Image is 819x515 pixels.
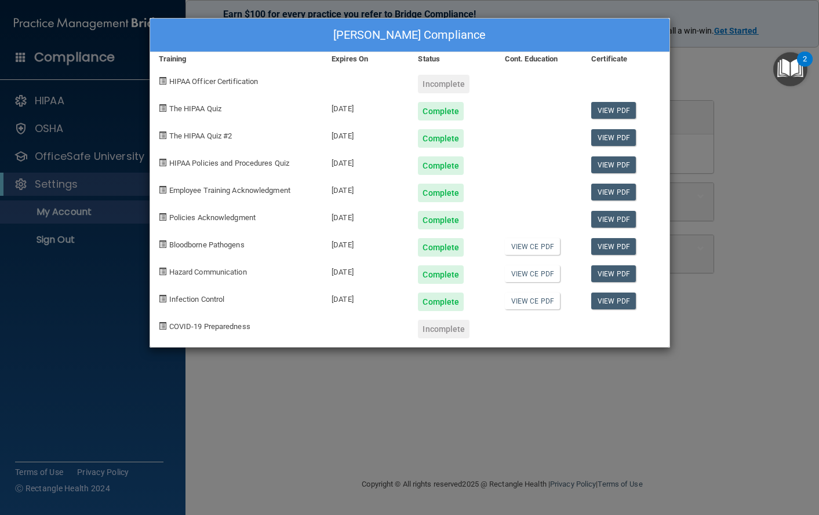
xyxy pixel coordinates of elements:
[418,102,464,120] div: Complete
[803,59,807,74] div: 2
[418,184,464,202] div: Complete
[169,295,225,304] span: Infection Control
[591,293,636,309] a: View PDF
[323,120,409,148] div: [DATE]
[418,265,464,284] div: Complete
[150,52,323,66] div: Training
[323,257,409,284] div: [DATE]
[591,265,636,282] a: View PDF
[591,211,636,228] a: View PDF
[496,52,583,66] div: Cont. Education
[418,129,464,148] div: Complete
[418,238,464,257] div: Complete
[773,52,807,86] button: Open Resource Center, 2 new notifications
[591,238,636,255] a: View PDF
[323,52,409,66] div: Expires On
[169,104,221,113] span: The HIPAA Quiz
[323,229,409,257] div: [DATE]
[418,75,469,93] div: Incomplete
[418,156,464,175] div: Complete
[169,268,247,276] span: Hazard Communication
[418,293,464,311] div: Complete
[169,322,250,331] span: COVID-19 Preparedness
[150,19,669,52] div: [PERSON_NAME] Compliance
[505,238,560,255] a: View CE PDF
[418,211,464,229] div: Complete
[169,213,256,222] span: Policies Acknowledgment
[323,93,409,120] div: [DATE]
[505,293,560,309] a: View CE PDF
[505,265,560,282] a: View CE PDF
[169,240,245,249] span: Bloodborne Pathogens
[323,148,409,175] div: [DATE]
[169,132,232,140] span: The HIPAA Quiz #2
[169,186,290,195] span: Employee Training Acknowledgment
[591,102,636,119] a: View PDF
[323,202,409,229] div: [DATE]
[591,184,636,200] a: View PDF
[323,284,409,311] div: [DATE]
[591,156,636,173] a: View PDF
[418,320,469,338] div: Incomplete
[169,159,289,167] span: HIPAA Policies and Procedures Quiz
[409,52,496,66] div: Status
[169,77,259,86] span: HIPAA Officer Certification
[591,129,636,146] a: View PDF
[323,175,409,202] div: [DATE]
[583,52,669,66] div: Certificate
